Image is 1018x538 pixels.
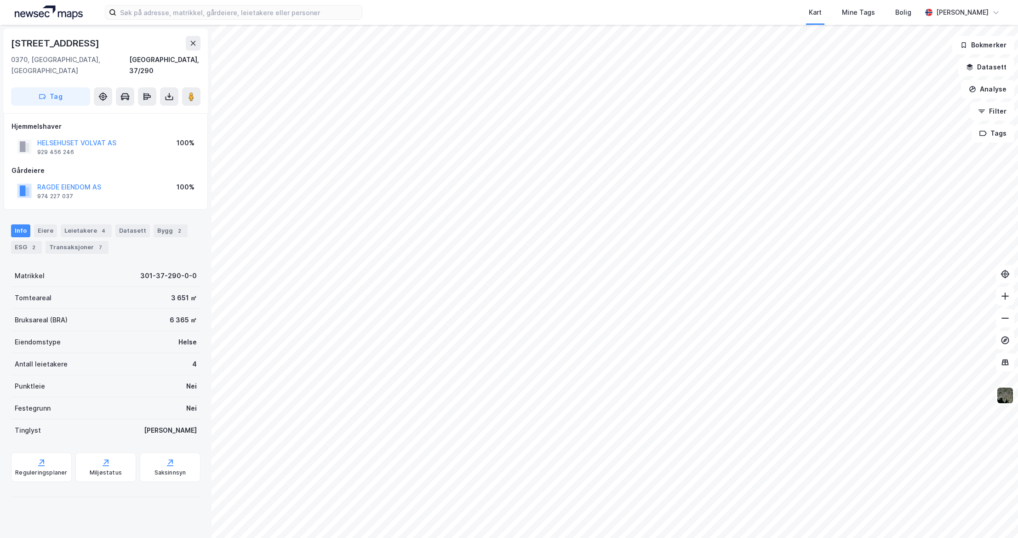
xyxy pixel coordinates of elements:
button: Datasett [958,58,1014,76]
div: Matrikkel [15,270,45,281]
div: 4 [192,359,197,370]
div: Bolig [895,7,911,18]
div: [GEOGRAPHIC_DATA], 37/290 [129,54,200,76]
div: 100% [177,182,194,193]
div: Festegrunn [15,403,51,414]
input: Søk på adresse, matrikkel, gårdeiere, leietakere eller personer [116,6,362,19]
img: logo.a4113a55bc3d86da70a041830d287a7e.svg [15,6,83,19]
div: Kontrollprogram for chat [972,494,1018,538]
div: Reguleringsplaner [15,469,67,476]
div: Nei [186,403,197,414]
div: Saksinnsyn [154,469,186,476]
div: 2 [29,243,38,252]
div: Leietakere [61,224,112,237]
div: Nei [186,381,197,392]
div: Punktleie [15,381,45,392]
button: Analyse [961,80,1014,98]
div: Bygg [154,224,188,237]
div: Miljøstatus [90,469,122,476]
div: 4 [99,226,108,235]
div: [STREET_ADDRESS] [11,36,101,51]
button: Filter [970,102,1014,120]
div: Kart [809,7,822,18]
div: 301-37-290-0-0 [140,270,197,281]
iframe: Chat Widget [972,494,1018,538]
div: 7 [96,243,105,252]
div: [PERSON_NAME] [936,7,989,18]
div: 0370, [GEOGRAPHIC_DATA], [GEOGRAPHIC_DATA] [11,54,129,76]
button: Tag [11,87,90,106]
button: Bokmerker [952,36,1014,54]
div: [PERSON_NAME] [144,425,197,436]
div: 3 651 ㎡ [171,292,197,303]
div: Mine Tags [842,7,875,18]
div: Hjemmelshaver [11,121,200,132]
div: Eiere [34,224,57,237]
button: Tags [972,124,1014,143]
div: ESG [11,241,42,254]
div: 2 [175,226,184,235]
div: Info [11,224,30,237]
div: Gårdeiere [11,165,200,176]
img: 9k= [996,387,1014,404]
div: Tomteareal [15,292,51,303]
div: Transaksjoner [46,241,109,254]
div: 6 365 ㎡ [170,315,197,326]
div: Tinglyst [15,425,41,436]
div: Helse [178,337,197,348]
div: 929 456 246 [37,149,74,156]
div: 100% [177,137,194,149]
div: Bruksareal (BRA) [15,315,68,326]
div: 974 227 037 [37,193,73,200]
div: Datasett [115,224,150,237]
div: Eiendomstype [15,337,61,348]
div: Antall leietakere [15,359,68,370]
